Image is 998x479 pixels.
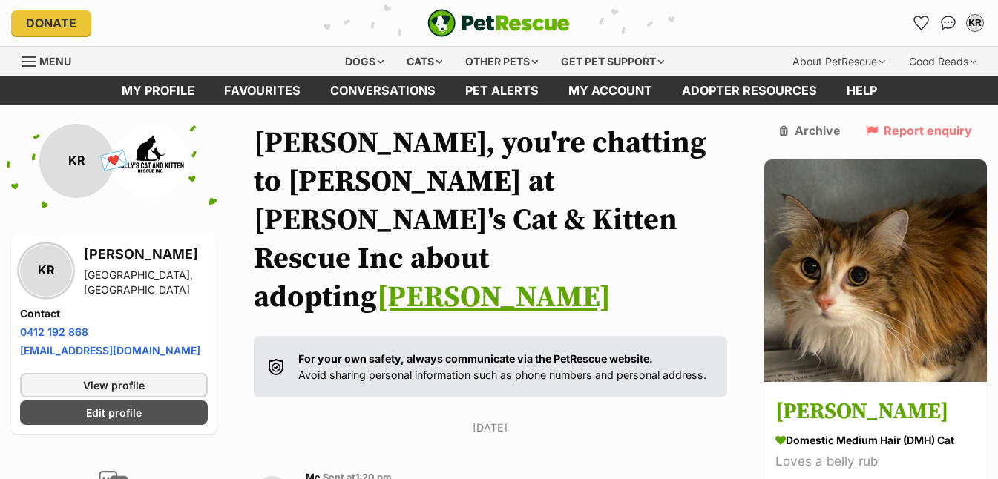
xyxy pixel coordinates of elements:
a: Adopter resources [667,76,832,105]
h3: [PERSON_NAME] [775,395,976,429]
a: PetRescue [427,9,570,37]
div: KR [20,245,72,297]
div: KR [39,124,114,198]
h1: [PERSON_NAME], you're chatting to [PERSON_NAME] at [PERSON_NAME]'s Cat & Kitten Rescue Inc about ... [254,124,727,317]
p: Avoid sharing personal information such as phone numbers and personal address. [298,351,706,383]
div: Dogs [335,47,394,76]
a: [PERSON_NAME] [377,279,611,316]
div: Domestic Medium Hair (DMH) Cat [775,432,976,448]
p: [DATE] [254,420,727,435]
a: Edit profile [20,400,208,425]
div: About PetRescue [782,47,896,76]
a: 0412 192 868 [20,326,88,338]
a: View profile [20,373,208,397]
div: Other pets [455,47,548,76]
span: 💌 [97,145,131,176]
a: Favourites [910,11,933,35]
img: Sally's Cat & Kitten Rescue Inc profile pic [114,124,188,198]
a: [EMAIL_ADDRESS][DOMAIN_NAME] [20,344,200,357]
div: Get pet support [551,47,674,76]
a: Donate [11,10,91,36]
img: Minnie [764,159,987,382]
a: Favourites [209,76,315,105]
div: Loves a belly rub [775,452,976,472]
div: [GEOGRAPHIC_DATA], [GEOGRAPHIC_DATA] [84,268,208,297]
a: Menu [22,47,82,73]
h4: Contact [20,306,208,321]
img: chat-41dd97257d64d25036548639549fe6c8038ab92f7586957e7f3b1b290dea8141.svg [941,16,956,30]
span: View profile [83,377,145,393]
ul: Account quick links [910,11,987,35]
a: My profile [107,76,209,105]
a: conversations [315,76,450,105]
h3: [PERSON_NAME] [84,244,208,265]
div: Cats [396,47,453,76]
button: My account [963,11,987,35]
span: Edit profile [86,405,142,420]
a: Archive [779,124,841,137]
img: logo-e224e6f780fb5917bec1dbf3a21bbac754714ae5b6737aabdf751b685950b380.svg [427,9,570,37]
a: Report enquiry [866,124,972,137]
span: Menu [39,55,71,67]
a: Help [832,76,892,105]
div: KR [968,16,982,30]
a: My account [554,76,667,105]
a: Conversations [936,11,960,35]
div: Good Reads [899,47,987,76]
strong: For your own safety, always communicate via the PetRescue website. [298,352,653,365]
a: Pet alerts [450,76,554,105]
